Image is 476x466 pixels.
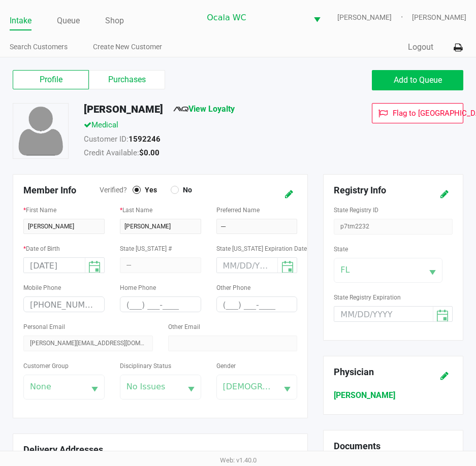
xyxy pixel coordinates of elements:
[23,444,297,455] h5: Delivery Addresses
[173,104,235,114] a: View Loyalty
[76,134,339,148] div: Customer ID:
[168,322,200,331] label: Other Email
[372,103,463,123] button: Flag to [GEOGRAPHIC_DATA]
[139,148,160,157] strong: $0.00
[216,206,260,215] label: Preferred Name
[100,185,133,195] span: Verified?
[207,12,301,24] span: Ocala WC
[120,244,172,253] label: State [US_STATE] #
[76,147,339,161] div: Credit Available:
[120,206,152,215] label: Last Name
[394,75,442,85] span: Add to Queue
[141,185,157,194] span: Yes
[334,245,348,254] label: State
[412,12,466,23] span: [PERSON_NAME]
[23,283,61,292] label: Mobile Phone
[220,456,257,464] span: Web: v1.40.0
[23,361,69,371] label: Customer Group
[216,283,250,292] label: Other Phone
[120,361,171,371] label: Disciplinary Status
[93,41,162,53] a: Create New Customer
[23,244,60,253] label: Date of Birth
[216,361,236,371] label: Gender
[179,185,192,194] span: No
[10,41,68,53] a: Search Customers
[57,14,80,28] a: Queue
[372,70,463,90] button: Add to Queue
[408,41,433,53] button: Logout
[10,14,31,28] a: Intake
[216,244,307,253] label: State [US_STATE] Expiration Date
[89,70,165,89] label: Purchases
[76,119,339,134] div: Medical
[334,367,430,378] h5: Physician
[23,185,100,196] h5: Member Info
[13,70,89,89] label: Profile
[334,185,430,196] h5: Registry Info
[337,12,412,23] span: [PERSON_NAME]
[23,206,56,215] label: First Name
[334,441,453,452] h5: Documents
[334,206,378,215] label: State Registry ID
[129,135,161,144] strong: 1592246
[334,293,401,302] label: State Registry Expiration
[120,283,156,292] label: Home Phone
[23,322,65,331] label: Personal Email
[105,14,124,28] a: Shop
[334,390,453,400] h6: [PERSON_NAME]
[84,103,163,115] h5: [PERSON_NAME]
[307,6,327,29] button: Select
